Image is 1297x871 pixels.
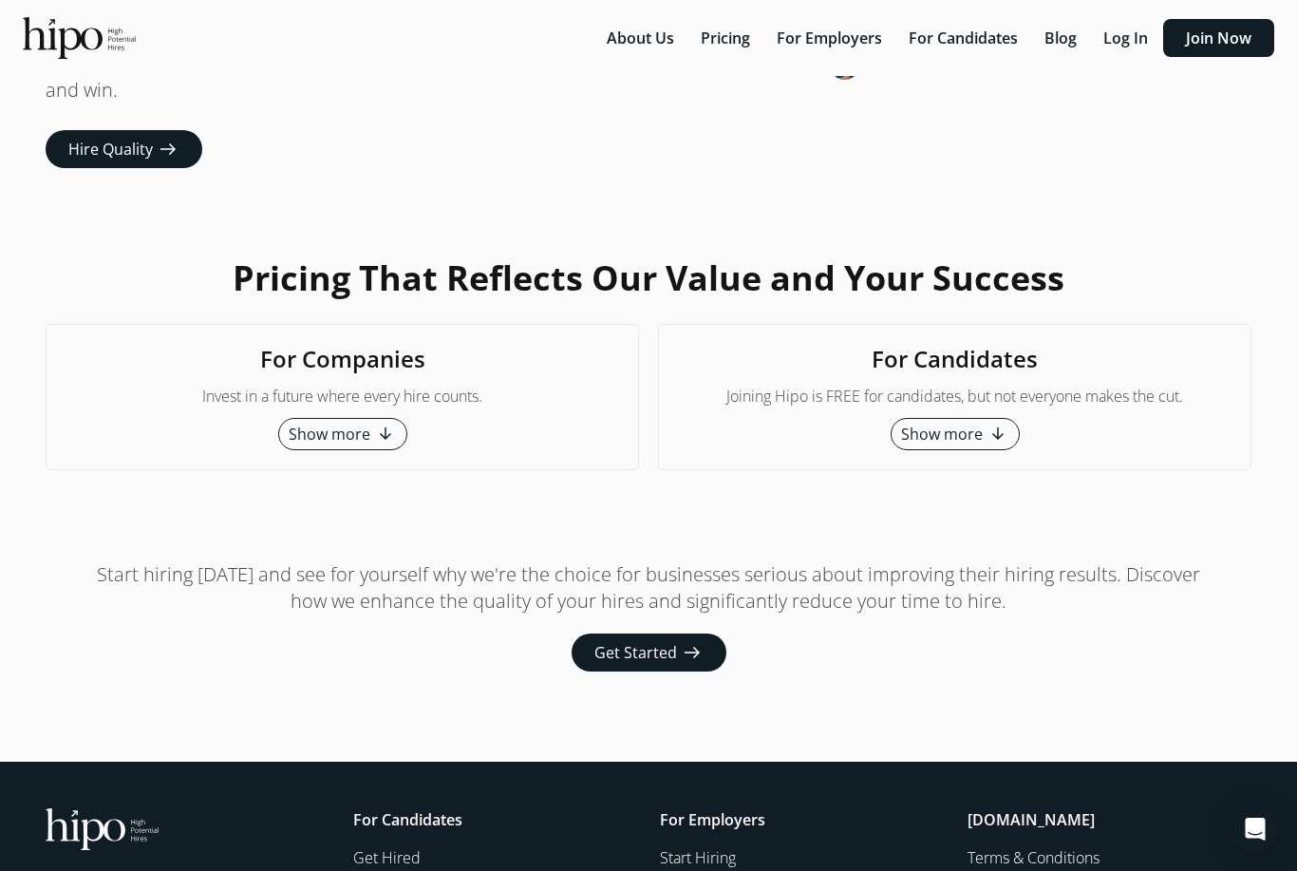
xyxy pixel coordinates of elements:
a: Join Now [1163,28,1274,48]
button: For Candidates [897,19,1029,57]
span: arrow_right_alt [681,641,704,664]
a: Terms & Conditions [968,846,1252,869]
div: Open Intercom Messenger [1232,806,1278,852]
button: Get Started arrow_right_alt [572,634,726,672]
h5: For Employers [660,808,945,831]
p: Start hiring [DATE] and see for yourself why we're the choice for businesses serious about improv... [79,561,1218,615]
span: Show more [289,423,370,445]
a: Blog [1033,28,1092,48]
h2: For Companies [260,344,425,374]
button: About Us [595,19,686,57]
a: Start Hiring [660,846,945,869]
button: For Employers [765,19,893,57]
span: arrow_downward_alt [987,423,1009,445]
img: official-logo [23,17,136,59]
span: Get Started [594,641,677,664]
p: Invest in a future where every hire counts. [202,384,482,408]
span: arrow_right_alt [157,138,179,161]
span: Hire Quality [68,138,153,161]
button: Pricing [689,19,761,57]
button: Blog [1033,19,1088,57]
a: Pricing [689,28,765,48]
button: Join Now [1163,19,1274,57]
h5: [DOMAIN_NAME] [968,808,1252,831]
a: Log In [1092,28,1163,48]
span: arrow_downward_alt [374,423,397,445]
a: About Us [595,28,689,48]
img: official-logo [46,808,159,850]
a: Get Hired [353,846,638,869]
button: Show more arrow_downward_alt [278,418,407,450]
button: Show more arrow_downward_alt [891,418,1020,450]
p: Joining Hipo is FREE for candidates, but not everyone makes the cut. [726,384,1183,408]
h5: For Candidates [353,808,638,831]
h1: Pricing That Reflects Our Value and Your Success [233,259,1064,297]
button: Log In [1092,19,1159,57]
button: Hire Quality arrow_right_alt [46,130,202,168]
a: For Employers [765,28,897,48]
h2: For Candidates [872,344,1038,374]
span: Show more [901,423,983,445]
a: For Candidates [897,28,1033,48]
